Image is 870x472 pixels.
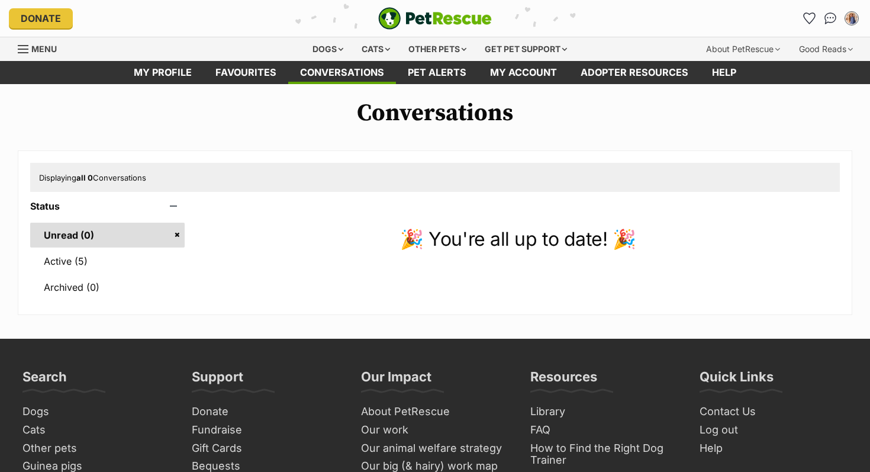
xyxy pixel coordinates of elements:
[353,37,398,61] div: Cats
[122,61,204,84] a: My profile
[695,403,852,421] a: Contact Us
[18,403,175,421] a: Dogs
[18,439,175,458] a: Other pets
[30,223,185,248] a: Unread (0)
[187,421,344,439] a: Fundraise
[476,37,575,61] div: Get pet support
[530,368,597,392] h3: Resources
[9,8,73,28] a: Donate
[695,439,852,458] a: Help
[526,403,683,421] a: Library
[192,368,243,392] h3: Support
[800,9,819,28] a: Favourites
[526,421,683,439] a: FAQ
[378,7,492,30] a: PetRescue
[698,37,788,61] div: About PetRescue
[791,37,861,61] div: Good Reads
[288,61,396,84] a: conversations
[18,421,175,439] a: Cats
[30,275,185,300] a: Archived (0)
[526,439,683,470] a: How to Find the Right Dog Trainer
[846,12,858,24] img: Steph profile pic
[378,7,492,30] img: logo-e224e6f780fb5917bec1dbf3a21bbac754714ae5b6737aabdf751b685950b380.svg
[800,9,861,28] ul: Account quick links
[396,61,478,84] a: Pet alerts
[22,368,67,392] h3: Search
[196,225,840,253] p: 🎉 You're all up to date! 🎉
[187,403,344,421] a: Donate
[821,9,840,28] a: Conversations
[31,44,57,54] span: Menu
[356,421,514,439] a: Our work
[569,61,700,84] a: Adopter resources
[18,37,65,59] a: Menu
[695,421,852,439] a: Log out
[204,61,288,84] a: Favourites
[304,37,352,61] div: Dogs
[187,439,344,458] a: Gift Cards
[361,368,431,392] h3: Our Impact
[700,368,774,392] h3: Quick Links
[478,61,569,84] a: My account
[824,12,837,24] img: chat-41dd97257d64d25036548639549fe6c8038ab92f7586957e7f3b1b290dea8141.svg
[30,249,185,274] a: Active (5)
[39,173,146,182] span: Displaying Conversations
[356,439,514,458] a: Our animal welfare strategy
[76,173,93,182] strong: all 0
[356,403,514,421] a: About PetRescue
[30,201,185,211] header: Status
[400,37,475,61] div: Other pets
[700,61,748,84] a: Help
[842,9,861,28] button: My account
